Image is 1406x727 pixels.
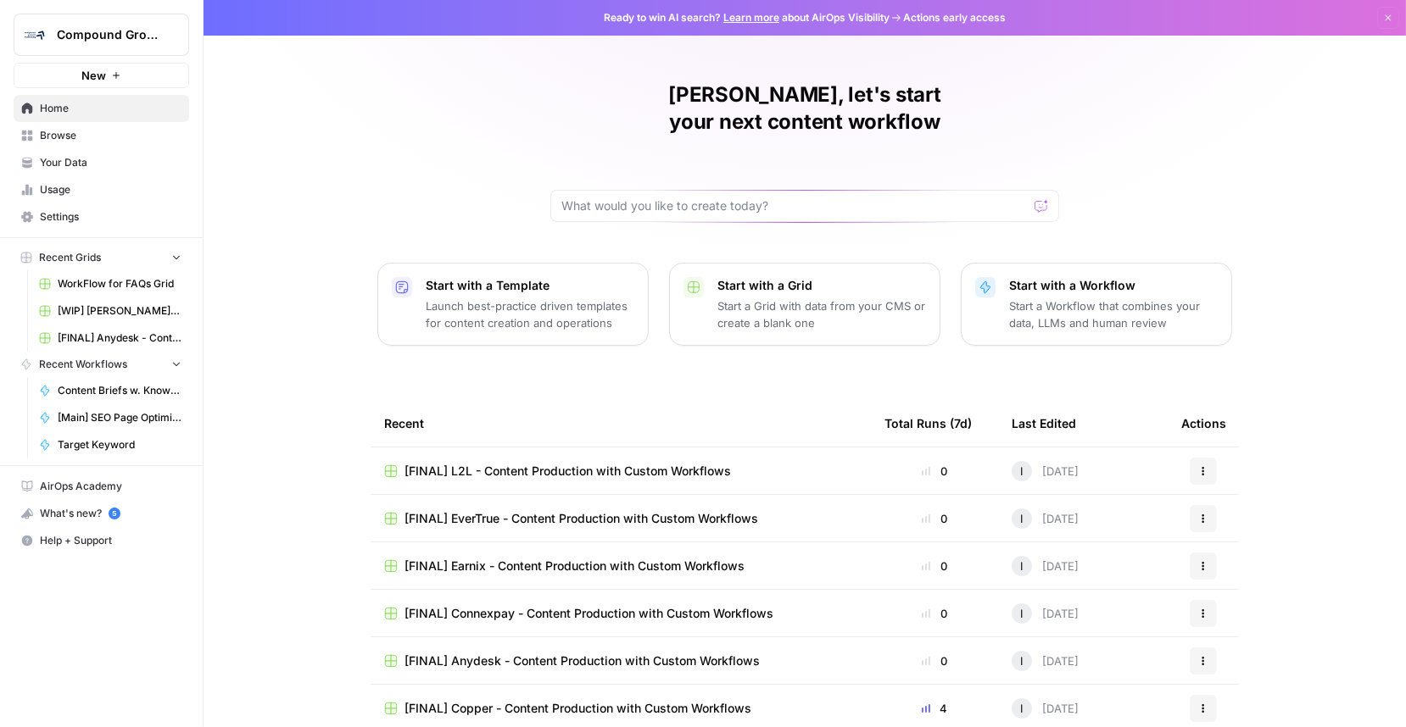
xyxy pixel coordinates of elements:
div: [DATE] [1012,698,1079,719]
a: [FINAL] EverTrue - Content Production with Custom Workflows [384,510,857,527]
a: Settings [14,203,189,230]
span: New [81,67,106,84]
button: Recent Grids [14,245,189,270]
span: I [1021,558,1024,574]
p: Start with a Template [426,277,634,294]
span: [FINAL] EverTrue - Content Production with Custom Workflows [405,510,758,527]
a: [WIP] [PERSON_NAME]: Refresh Existing Content [31,297,189,325]
a: [FINAL] L2L - Content Production with Custom Workflows [384,463,857,480]
button: Help + Support [14,527,189,554]
button: What's new? 5 [14,500,189,527]
a: [FINAL] Earnix - Content Production with Custom Workflows [384,558,857,574]
p: Start with a Grid [717,277,926,294]
span: I [1021,510,1024,527]
div: [DATE] [1012,461,1079,481]
a: [FINAL] Connexpay - Content Production with Custom Workflows [384,605,857,622]
h1: [PERSON_NAME], let's start your next content workflow [550,81,1059,136]
div: 0 [884,652,985,669]
span: Help + Support [40,533,181,548]
span: Actions early access [903,10,1006,25]
button: Start with a TemplateLaunch best-practice driven templates for content creation and operations [377,263,649,346]
div: 0 [884,463,985,480]
span: I [1021,463,1024,480]
div: Actions [1181,400,1226,447]
p: Start a Grid with data from your CMS or create a blank one [717,297,926,331]
span: Recent Grids [39,250,101,265]
span: [FINAL] Earnix - Content Production with Custom Workflows [405,558,745,574]
span: Compound Growth [57,26,159,43]
span: Ready to win AI search? about AirOps Visibility [604,10,890,25]
span: Recent Workflows [39,357,127,372]
span: [FINAL] Anydesk - Content Production with Custom Workflows [405,652,760,669]
span: [WIP] [PERSON_NAME]: Refresh Existing Content [58,303,181,319]
input: What would you like to create today? [561,197,1028,214]
span: [FINAL] Anydesk - Content Production with Custom Workflows [58,330,181,346]
button: Recent Workflows [14,352,189,377]
span: I [1021,605,1024,622]
a: 5 [109,508,120,519]
a: [FINAL] Anydesk - Content Production with Custom Workflows [31,325,189,352]
a: Usage [14,176,189,203]
p: Start with a Workflow [1009,277,1218,294]
p: Start a Workflow that combines your data, LLMs and human review [1009,297,1218,331]
span: WorkFlow for FAQs Grid [58,276,181,291]
div: 0 [884,605,985,622]
span: Settings [40,209,181,225]
span: [FINAL] Connexpay - Content Production with Custom Workflows [405,605,773,622]
button: Start with a GridStart a Grid with data from your CMS or create a blank one [669,263,940,346]
span: [Main] SEO Page Optimization [58,410,181,425]
div: [DATE] [1012,508,1079,529]
span: Home [40,101,181,116]
p: Launch best-practice driven templates for content creation and operations [426,297,634,331]
span: I [1021,700,1024,717]
span: [FINAL] L2L - Content Production with Custom Workflows [405,463,731,480]
a: Browse [14,122,189,149]
span: Target Keyword [58,437,181,452]
a: WorkFlow for FAQs Grid [31,270,189,297]
span: [FINAL] Copper - Content Production with Custom Workflows [405,700,751,717]
span: Browse [40,128,181,143]
div: [DATE] [1012,651,1079,671]
span: Your Data [40,155,181,170]
button: Start with a WorkflowStart a Workflow that combines your data, LLMs and human review [961,263,1232,346]
div: What's new? [14,501,188,526]
a: Learn more [723,11,779,24]
div: Total Runs (7d) [884,400,972,447]
span: I [1021,652,1024,669]
div: [DATE] [1012,556,1079,576]
img: Compound Growth Logo [20,19,50,50]
button: New [14,63,189,88]
a: Content Briefs w. Knowledge Base [31,377,189,404]
span: Content Briefs w. Knowledge Base [58,383,181,398]
div: 4 [884,700,985,717]
a: AirOps Academy [14,473,189,500]
span: Usage [40,182,181,197]
a: Home [14,95,189,122]
div: Last Edited [1012,400,1076,447]
div: 0 [884,510,985,527]
a: [FINAL] Anydesk - Content Production with Custom Workflows [384,652,857,669]
a: Target Keyword [31,431,189,458]
a: Your Data [14,149,189,176]
button: Workspace: Compound Growth [14,14,189,56]
a: [Main] SEO Page Optimization [31,404,189,431]
div: [DATE] [1012,603,1079,624]
a: [FINAL] Copper - Content Production with Custom Workflows [384,700,857,717]
span: AirOps Academy [40,479,181,494]
text: 5 [112,509,116,518]
div: 0 [884,558,985,574]
div: Recent [384,400,857,447]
